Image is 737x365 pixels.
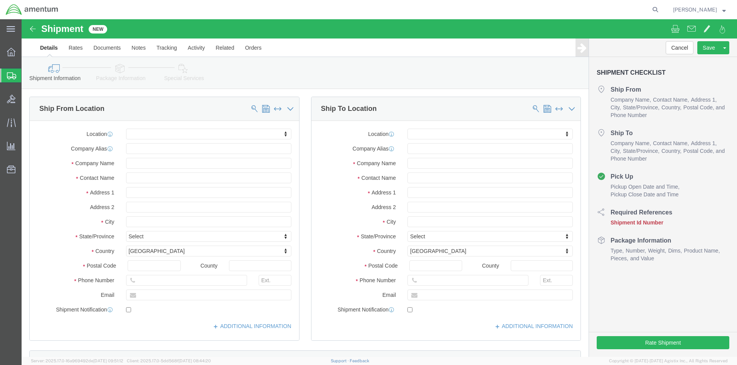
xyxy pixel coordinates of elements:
[609,358,728,364] span: Copyright © [DATE]-[DATE] Agistix Inc., All Rights Reserved
[178,358,211,363] span: [DATE] 08:44:20
[22,19,737,357] iframe: FS Legacy Container
[673,5,726,14] button: [PERSON_NAME]
[93,358,123,363] span: [DATE] 09:51:12
[5,4,59,15] img: logo
[350,358,369,363] a: Feedback
[331,358,350,363] a: Support
[127,358,211,363] span: Client: 2025.17.0-5dd568f
[31,358,123,363] span: Server: 2025.17.0-16a969492de
[673,5,717,14] span: Trent Bruner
